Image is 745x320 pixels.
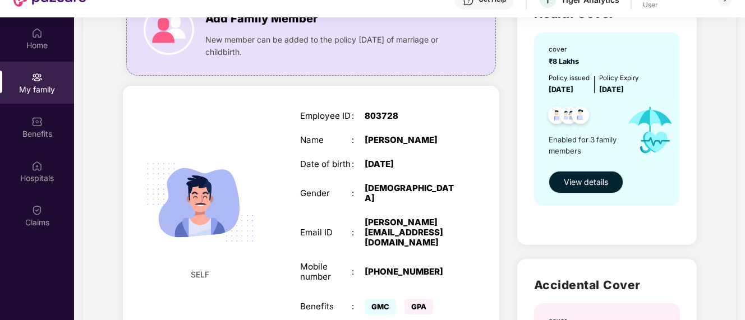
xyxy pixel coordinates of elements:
[300,302,352,312] div: Benefits
[549,171,623,193] button: View details
[352,135,365,145] div: :
[567,103,594,131] img: svg+xml;base64,PHN2ZyB4bWxucz0iaHR0cDovL3d3dy53My5vcmcvMjAwMC9zdmciIHdpZHRoPSI0OC45NDMiIGhlaWdodD...
[555,103,582,131] img: svg+xml;base64,PHN2ZyB4bWxucz0iaHR0cDovL3d3dy53My5vcmcvMjAwMC9zdmciIHdpZHRoPSI0OC45MTUiIGhlaWdodD...
[599,85,624,94] span: [DATE]
[549,134,618,157] span: Enabled for 3 family members
[534,276,680,294] h2: Accidental Cover
[300,111,352,121] div: Employee ID
[352,111,365,121] div: :
[365,135,455,145] div: [PERSON_NAME]
[549,57,582,66] span: ₹8 Lakhs
[599,73,639,83] div: Policy Expiry
[365,217,455,248] div: [PERSON_NAME][EMAIL_ADDRESS][DOMAIN_NAME]
[404,299,433,314] span: GPA
[618,95,682,165] img: icon
[31,205,43,216] img: svg+xml;base64,PHN2ZyBpZD0iQ2xhaW0iIHhtbG5zPSJodHRwOi8vd3d3LnczLm9yZy8yMDAwL3N2ZyIgd2lkdGg9IjIwIi...
[352,302,365,312] div: :
[31,27,43,39] img: svg+xml;base64,PHN2ZyBpZD0iSG9tZSIgeG1sbnM9Imh0dHA6Ly93d3cudzMub3JnLzIwMDAvc3ZnIiB3aWR0aD0iMjAiIG...
[365,159,455,169] div: [DATE]
[365,267,455,277] div: [PHONE_NUMBER]
[543,103,571,131] img: svg+xml;base64,PHN2ZyB4bWxucz0iaHR0cDovL3d3dy53My5vcmcvMjAwMC9zdmciIHdpZHRoPSI0OC45NDMiIGhlaWdodD...
[352,159,365,169] div: :
[31,160,43,171] img: svg+xml;base64,PHN2ZyBpZD0iSG9zcGl0YWxzIiB4bWxucz0iaHR0cDovL3d3dy53My5vcmcvMjAwMC9zdmciIHdpZHRoPS...
[134,136,266,268] img: svg+xml;base64,PHN2ZyB4bWxucz0iaHR0cDovL3d3dy53My5vcmcvMjAwMC9zdmciIHdpZHRoPSIyMjQiIGhlaWdodD0iMT...
[300,135,352,145] div: Name
[643,1,708,10] div: User
[549,85,573,94] span: [DATE]
[564,176,608,188] span: View details
[352,188,365,198] div: :
[300,188,352,198] div: Gender
[191,268,209,281] span: SELF
[300,159,352,169] div: Date of birth
[365,183,455,203] div: [DEMOGRAPHIC_DATA]
[300,228,352,238] div: Email ID
[365,111,455,121] div: 803728
[549,44,582,54] div: cover
[352,228,365,238] div: :
[365,299,396,314] span: GMC
[144,4,194,55] img: icon
[352,267,365,277] div: :
[31,116,43,127] img: svg+xml;base64,PHN2ZyBpZD0iQmVuZWZpdHMiIHhtbG5zPSJodHRwOi8vd3d3LnczLm9yZy8yMDAwL3N2ZyIgd2lkdGg9Ij...
[31,72,43,83] img: svg+xml;base64,PHN2ZyB3aWR0aD0iMjAiIGhlaWdodD0iMjAiIHZpZXdCb3g9IjAgMCAyMCAyMCIgZmlsbD0ibm9uZSIgeG...
[300,262,352,282] div: Mobile number
[205,10,318,27] span: Add Family Member
[549,73,590,83] div: Policy issued
[205,34,457,58] span: New member can be added to the policy [DATE] of marriage or childbirth.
